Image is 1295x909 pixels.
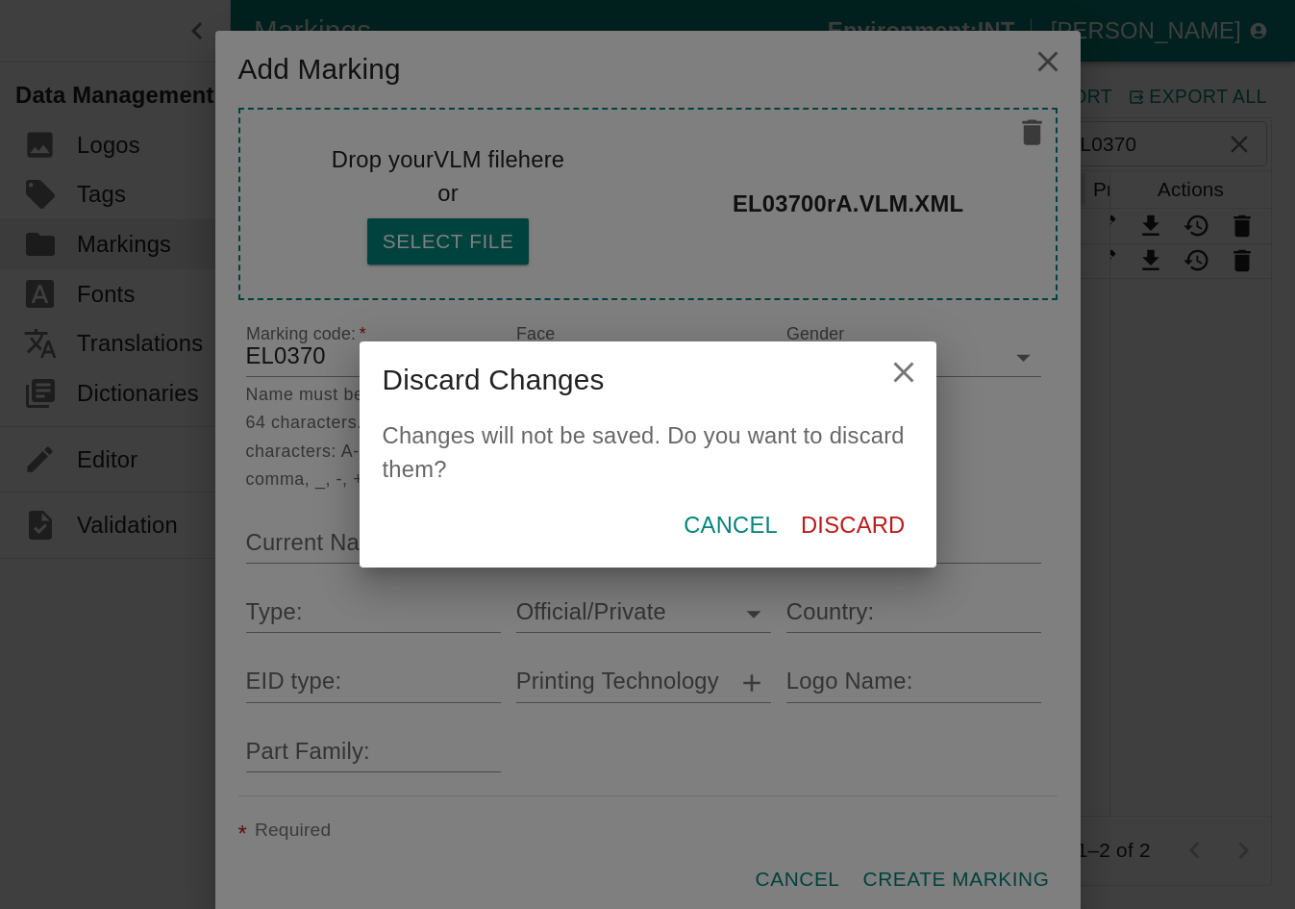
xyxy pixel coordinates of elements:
[676,502,785,548] button: Cancel
[383,418,913,487] p: Changes will not be saved. Do you want to discard them?
[801,508,906,543] p: Discard
[793,502,913,548] button: Discard
[879,347,929,397] button: close
[360,341,936,418] h2: Discard Changes
[684,508,778,543] p: Cancel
